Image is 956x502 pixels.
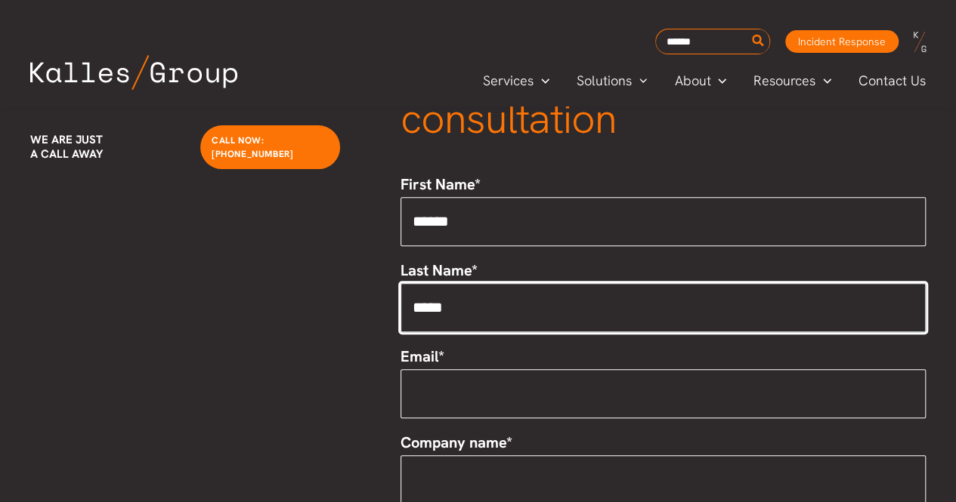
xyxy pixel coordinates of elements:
a: AboutMenu Toggle [661,69,740,92]
span: Menu Toggle [534,69,549,92]
a: ResourcesMenu Toggle [740,69,845,92]
span: Company name [401,433,506,452]
button: Search [749,29,768,54]
a: Incident Response [785,30,899,53]
a: SolutionsMenu Toggle [563,69,661,92]
span: Email [401,346,438,366]
span: Last Name [401,260,472,280]
span: Resources [753,69,815,92]
img: Kalles Group [30,55,237,90]
span: About [674,69,710,92]
span: Solutions [577,69,632,92]
span: First Name [401,174,475,194]
span: We are just a call away [30,132,103,162]
span: Contact Us [859,69,926,92]
nav: Primary Site Navigation [469,68,941,93]
a: Call Now: [PHONE_NUMBER] [200,125,340,169]
a: ServicesMenu Toggle [469,69,563,92]
span: Menu Toggle [710,69,726,92]
span: Menu Toggle [632,69,648,92]
span: Menu Toggle [815,69,831,92]
span: Services [483,69,534,92]
a: Contact Us [845,69,941,92]
span: Call Now: [PHONE_NUMBER] [212,134,293,160]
